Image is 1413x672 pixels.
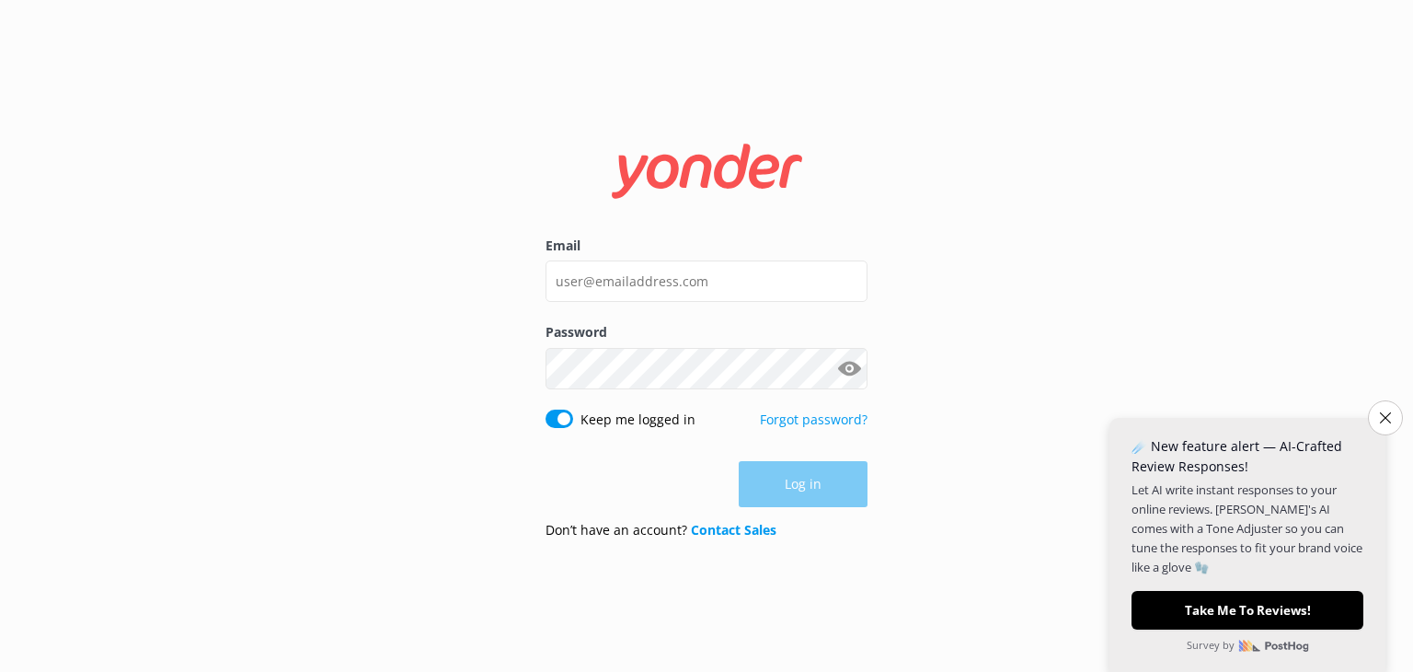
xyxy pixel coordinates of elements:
[580,410,695,430] label: Keep me logged in
[546,261,867,302] input: user@emailaddress.com
[546,236,867,256] label: Email
[691,521,776,539] a: Contact Sales
[760,411,867,428] a: Forgot password?
[546,322,867,342] label: Password
[546,520,776,540] p: Don’t have an account?
[831,350,867,387] button: Show password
